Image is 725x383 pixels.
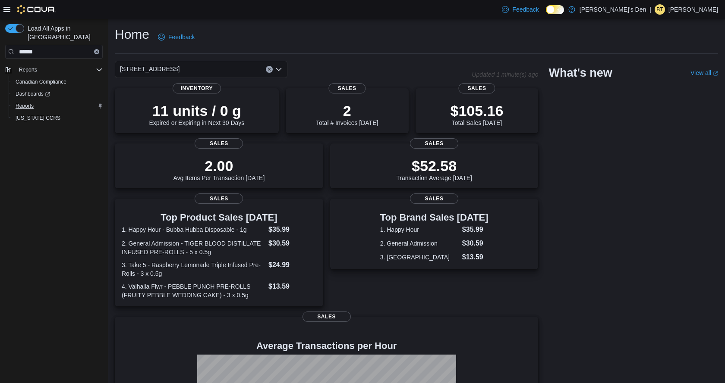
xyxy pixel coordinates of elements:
button: [US_STATE] CCRS [9,112,106,124]
span: Dashboards [12,89,103,99]
svg: External link [713,71,718,76]
p: 11 units / 0 g [149,102,244,119]
p: [PERSON_NAME] [668,4,718,15]
span: BT [656,4,663,15]
button: Clear input [94,49,99,54]
p: $105.16 [451,102,504,119]
span: Sales [303,311,351,322]
span: [US_STATE] CCRS [16,115,60,121]
span: Dashboards [16,90,50,97]
h4: Average Transactions per Hour [122,341,531,351]
div: Total Sales [DATE] [451,102,504,126]
span: Canadian Compliance [16,78,66,85]
dd: $24.99 [268,260,316,270]
p: Updated 1 minute(s) ago [472,71,538,78]
p: | [649,4,651,15]
span: Inventory [173,83,221,93]
a: [US_STATE] CCRS [12,113,64,123]
a: Dashboards [9,88,106,100]
div: Avg Items Per Transaction [DATE] [173,157,265,181]
span: Sales [195,138,243,149]
dt: 4. Valhalla Flwr - PEBBLE PUNCH PRE-ROLLS (FRUITY PEBBLE WEDDING CAKE) - 3 x 0.5g [122,282,265,299]
p: [PERSON_NAME]'s Den [580,4,646,15]
span: [STREET_ADDRESS] [120,64,180,74]
button: Reports [16,65,41,75]
span: Load All Apps in [GEOGRAPHIC_DATA] [24,24,103,41]
dd: $13.59 [268,281,316,292]
div: Expired or Expiring in Next 30 Days [149,102,244,126]
div: Transaction Average [DATE] [396,157,472,181]
span: Reports [16,103,34,109]
span: Sales [458,83,495,93]
h3: Top Product Sales [DATE] [122,212,316,223]
img: Cova [17,5,56,14]
a: Dashboards [12,89,54,99]
dd: $35.99 [462,224,489,235]
span: Sales [410,138,458,149]
button: Clear input [266,66,273,73]
a: Canadian Compliance [12,77,70,87]
input: Dark Mode [546,5,564,14]
span: Reports [12,101,103,111]
dt: 2. General Admission [380,239,459,248]
dd: $35.99 [268,224,316,235]
div: Total # Invoices [DATE] [316,102,378,126]
span: Sales [410,193,458,204]
dd: $30.59 [268,238,316,249]
span: Reports [16,65,103,75]
dt: 2. General Admission - TIGER BLOOD DISTILLATE INFUSED PRE-ROLLS - 5 x 0.5g [122,239,265,256]
span: Washington CCRS [12,113,103,123]
span: Sales [195,193,243,204]
dt: 1. Happy Hour [380,225,459,234]
button: Open list of options [275,66,282,73]
span: Feedback [512,5,539,14]
button: Reports [9,100,106,112]
span: Reports [19,66,37,73]
h2: What's new [548,66,612,80]
span: Canadian Compliance [12,77,103,87]
dt: 3. [GEOGRAPHIC_DATA] [380,253,459,262]
div: Brittany Thomas [655,4,665,15]
dt: 1. Happy Hour - Bubba Hubba Disposable - 1g [122,225,265,234]
h1: Home [115,26,149,43]
button: Reports [2,64,106,76]
nav: Complex example [5,60,103,146]
p: 2.00 [173,157,265,174]
dd: $13.59 [462,252,489,262]
a: Reports [12,101,37,111]
p: $52.58 [396,157,472,174]
a: View allExternal link [690,69,718,76]
span: Sales [328,83,365,93]
a: Feedback [498,1,542,18]
dd: $30.59 [462,238,489,249]
button: Canadian Compliance [9,76,106,88]
p: 2 [316,102,378,119]
span: Feedback [168,33,195,41]
dt: 3. Take 5 - Raspberry Lemonade Triple Infused Pre-Rolls - 3 x 0.5g [122,261,265,278]
h3: Top Brand Sales [DATE] [380,212,489,223]
a: Feedback [154,28,198,46]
